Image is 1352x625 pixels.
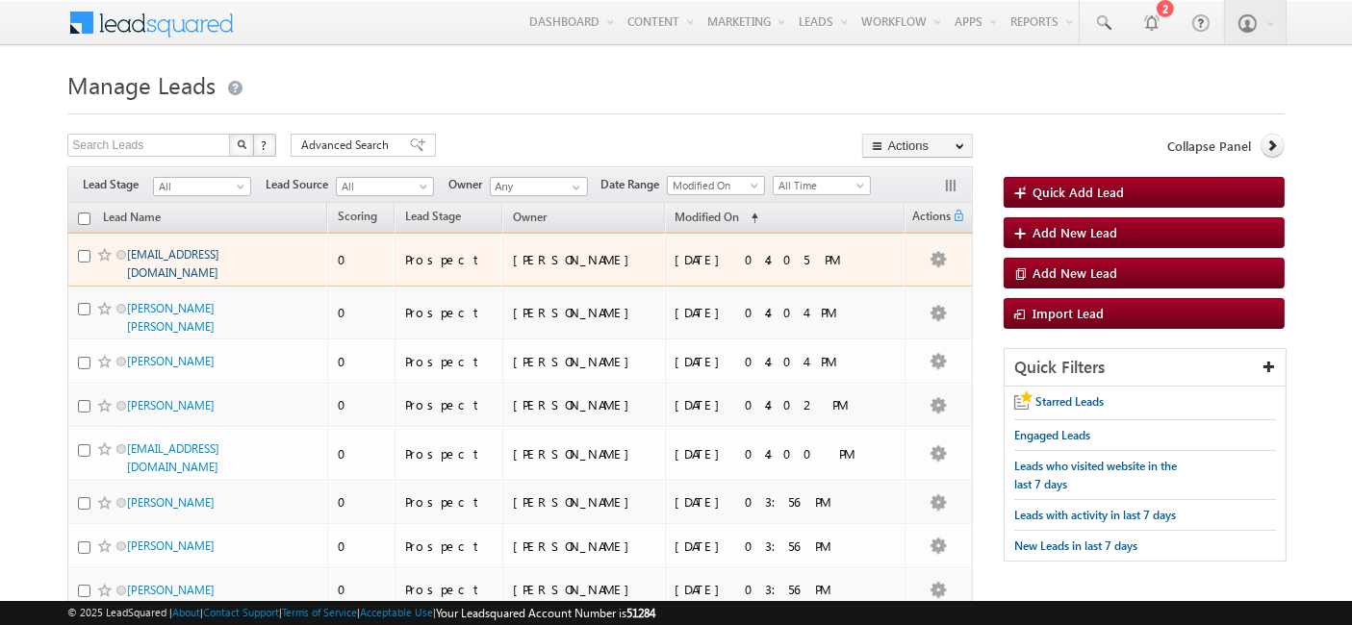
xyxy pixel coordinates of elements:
span: Add New Lead [1033,264,1117,281]
div: [DATE] 03:56 PM [676,537,896,555]
div: Prospect [405,537,494,555]
a: [PERSON_NAME] [127,398,215,412]
div: Prospect [405,581,494,598]
span: All Time [774,177,865,194]
span: New Leads in last 7 days [1014,538,1137,553]
span: Collapse Panel [1167,137,1251,155]
div: [PERSON_NAME] [513,353,656,370]
div: 0 [338,251,387,268]
div: [DATE] 04:00 PM [676,445,896,462]
div: [PERSON_NAME] [513,304,656,321]
div: Prospect [405,396,494,413]
span: Lead Stage [405,209,461,223]
div: Quick Filters [1005,349,1286,387]
div: [PERSON_NAME] [513,537,656,555]
button: ? [253,134,276,157]
div: [DATE] 04:04 PM [676,304,896,321]
div: Prospect [405,251,494,268]
div: 0 [338,493,387,511]
div: 0 [338,537,387,555]
span: Quick Add Lead [1033,184,1124,200]
div: 0 [338,581,387,598]
div: Prospect [405,445,494,462]
a: [PERSON_NAME] [127,583,215,597]
span: Actions [906,206,952,231]
div: 0 [338,353,387,370]
a: Terms of Service [282,606,357,618]
div: 0 [338,445,387,462]
span: Modified On [676,210,740,224]
a: [PERSON_NAME] [127,495,215,510]
a: Modified On [667,176,765,195]
a: Modified On (sorted ascending) [666,206,768,231]
a: Lead Stage [395,206,471,231]
span: Manage Leads [67,69,216,100]
div: [DATE] 03:56 PM [676,581,896,598]
span: © 2025 LeadSquared | | | | | [67,604,655,622]
span: Starred Leads [1035,394,1104,409]
span: Your Leadsquared Account Number is [436,606,655,620]
span: (sorted ascending) [743,211,758,226]
div: [PERSON_NAME] [513,396,656,413]
input: Check all records [78,212,90,225]
span: ? [261,137,269,153]
div: Prospect [405,304,494,321]
div: Prospect [405,353,494,370]
a: [PERSON_NAME] [127,354,215,368]
span: Modified On [668,177,759,194]
a: Contact Support [203,606,279,618]
a: [EMAIL_ADDRESS][DOMAIN_NAME] [127,247,219,280]
div: [DATE] 04:04 PM [676,353,896,370]
a: All [336,177,434,196]
div: [PERSON_NAME] [513,251,656,268]
a: [EMAIL_ADDRESS][DOMAIN_NAME] [127,441,219,474]
span: Date Range [600,176,667,193]
span: Lead Stage [83,176,153,193]
button: Actions [862,134,973,158]
a: Lead Name [93,207,170,232]
a: Acceptable Use [360,606,433,618]
div: Prospect [405,493,494,511]
span: Owner [513,210,547,224]
span: 51284 [626,606,655,620]
div: [PERSON_NAME] [513,445,656,462]
span: Engaged Leads [1014,428,1090,442]
span: Lead Source [266,176,336,193]
span: Advanced Search [301,137,395,154]
a: All Time [773,176,871,195]
span: All [337,178,428,195]
a: About [172,606,200,618]
img: Search [237,139,246,149]
a: All [153,177,251,196]
span: Add New Lead [1033,224,1117,240]
a: Show All Items [562,178,586,197]
div: 0 [338,396,387,413]
span: Leads with activity in last 7 days [1014,508,1176,522]
span: Leads who visited website in the last 7 days [1014,459,1177,491]
a: [PERSON_NAME] [PERSON_NAME] [127,301,215,334]
div: [DATE] 04:02 PM [676,396,896,413]
span: Owner [448,176,490,193]
span: Import Lead [1033,305,1104,321]
div: 0 [338,304,387,321]
span: All [154,178,245,195]
input: Type to Search [490,177,588,196]
span: Scoring [338,209,377,223]
a: Scoring [328,206,387,231]
div: [PERSON_NAME] [513,581,656,598]
div: [DATE] 04:05 PM [676,251,896,268]
a: [PERSON_NAME] [127,538,215,553]
div: [PERSON_NAME] [513,493,656,511]
div: [DATE] 03:56 PM [676,493,896,511]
